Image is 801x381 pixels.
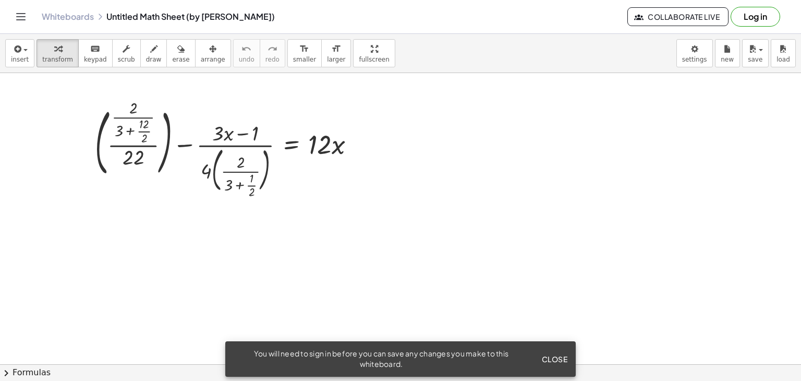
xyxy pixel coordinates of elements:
button: fullscreen [353,39,395,67]
span: transform [42,56,73,63]
button: redoredo [260,39,285,67]
button: scrub [112,39,141,67]
button: format_sizelarger [321,39,351,67]
span: arrange [201,56,225,63]
span: larger [327,56,345,63]
i: undo [241,43,251,55]
button: format_sizesmaller [287,39,322,67]
button: save [742,39,769,67]
span: settings [682,56,707,63]
span: erase [172,56,189,63]
span: Close [541,354,567,364]
div: You will need to sign in before you can save any changes you make to this whiteboard. [234,349,529,370]
span: Collaborate Live [636,12,720,21]
button: settings [676,39,713,67]
span: new [721,56,734,63]
button: Close [537,350,572,368]
button: load [771,39,796,67]
button: insert [5,39,34,67]
span: scrub [118,56,135,63]
button: Log in [731,7,780,27]
button: draw [140,39,167,67]
span: draw [146,56,162,63]
button: keyboardkeypad [78,39,113,67]
span: insert [11,56,29,63]
span: undo [239,56,254,63]
i: keyboard [90,43,100,55]
button: Toggle navigation [13,8,29,25]
a: Whiteboards [42,11,94,22]
span: smaller [293,56,316,63]
button: erase [166,39,195,67]
span: fullscreen [359,56,389,63]
button: transform [37,39,79,67]
span: keypad [84,56,107,63]
button: Collaborate Live [627,7,729,26]
i: format_size [331,43,341,55]
i: redo [268,43,277,55]
button: undoundo [233,39,260,67]
button: new [715,39,740,67]
span: redo [265,56,280,63]
i: format_size [299,43,309,55]
button: arrange [195,39,231,67]
span: save [748,56,762,63]
span: load [776,56,790,63]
